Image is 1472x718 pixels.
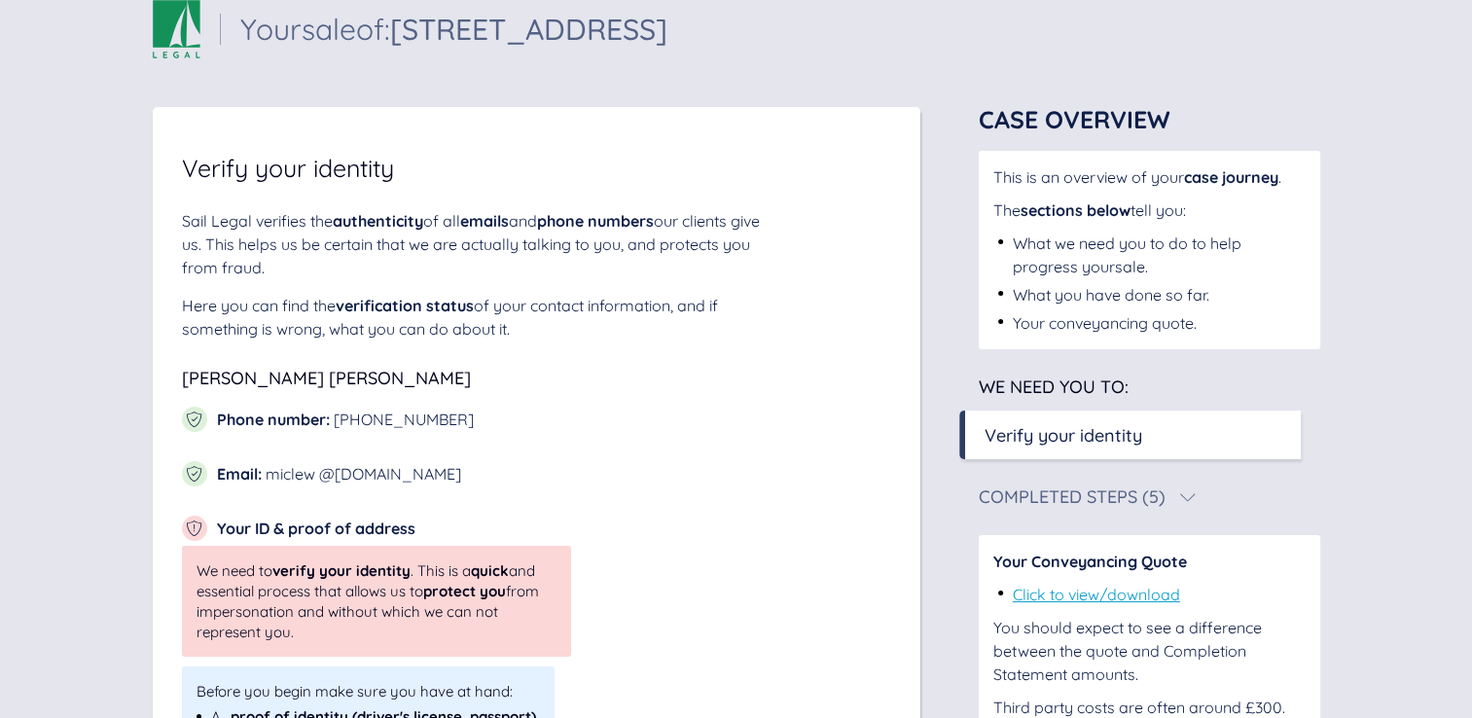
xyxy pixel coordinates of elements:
div: [PHONE_NUMBER] [217,408,474,431]
div: This is an overview of your . [993,165,1306,189]
span: authenticity [333,211,423,231]
div: You should expect to see a difference between the quote and Completion Statement amounts. [993,616,1306,686]
div: Completed Steps (5) [979,488,1166,506]
div: The tell you: [993,198,1306,222]
div: Your sale of: [240,15,667,44]
span: Verify your identity [182,156,394,180]
span: protect you [423,582,506,600]
div: Here you can find the of your contact information, and if something is wrong, what you can do abo... [182,294,766,341]
span: emails [460,211,509,231]
span: verification status [336,296,474,315]
span: We need you to: [979,376,1129,398]
div: What we need you to do to help progress your sale . [1013,232,1306,278]
span: phone numbers [537,211,654,231]
span: Your ID & proof of address [217,519,415,538]
span: case journey [1184,167,1278,187]
span: Before you begin make sure you have at hand: [197,681,540,701]
div: Verify your identity [985,422,1142,449]
span: verify your identity [272,561,411,580]
a: Click to view/download [1013,585,1180,604]
span: Email : [217,464,262,484]
span: [STREET_ADDRESS] [390,11,667,48]
span: Phone number : [217,410,330,429]
span: Case Overview [979,104,1170,134]
span: We need to . This is a and essential process that allows us to from impersonation and without whi... [197,560,556,642]
span: quick [471,561,509,580]
span: [PERSON_NAME] [PERSON_NAME] [182,367,471,389]
div: Sail Legal verifies the of all and our clients give us. This helps us be certain that we are actu... [182,209,766,279]
div: Your conveyancing quote. [1013,311,1197,335]
span: sections below [1021,200,1131,220]
div: What you have done so far. [1013,283,1209,306]
div: miclew @[DOMAIN_NAME] [217,462,461,485]
span: Your Conveyancing Quote [993,552,1187,571]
